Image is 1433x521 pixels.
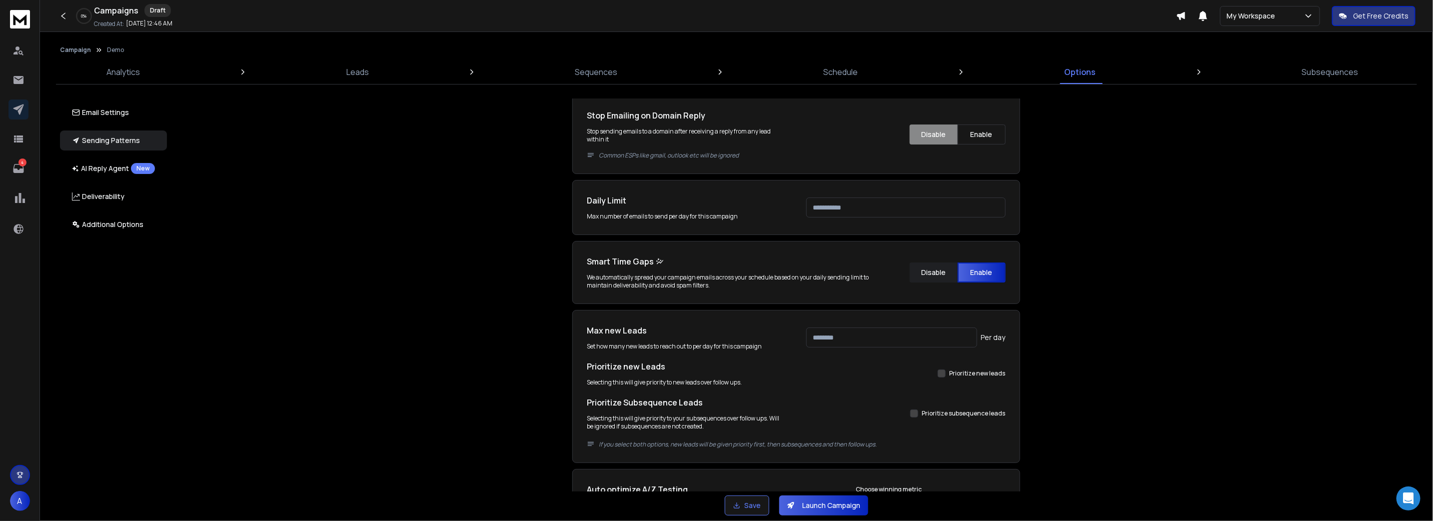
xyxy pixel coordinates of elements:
p: Demo [107,46,124,54]
a: Schedule [818,60,864,84]
a: Subsequences [1296,60,1365,84]
p: [DATE] 12:46 AM [126,19,172,27]
a: Options [1058,60,1102,84]
a: Leads [340,60,375,84]
button: Email Settings [60,102,167,122]
p: Analytics [106,66,140,78]
p: Subsequences [1302,66,1359,78]
p: Sequences [575,66,617,78]
p: Options [1064,66,1096,78]
p: Created At: [94,20,124,28]
button: Get Free Credits [1332,6,1416,26]
button: A [10,491,30,511]
p: 4 [18,158,26,166]
a: 4 [8,158,28,178]
p: Get Free Credits [1353,11,1409,21]
img: logo [10,10,30,28]
p: My Workspace [1227,11,1279,21]
a: Analytics [100,60,146,84]
div: Draft [144,4,171,17]
h1: Campaigns [94,4,138,16]
p: Schedule [824,66,858,78]
p: Email Settings [72,107,129,117]
div: Open Intercom Messenger [1397,486,1421,510]
p: Leads [346,66,369,78]
h1: Stop Emailing on Domain Reply [587,109,786,121]
button: Campaign [60,46,91,54]
p: 0 % [81,13,87,19]
a: Sequences [569,60,623,84]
